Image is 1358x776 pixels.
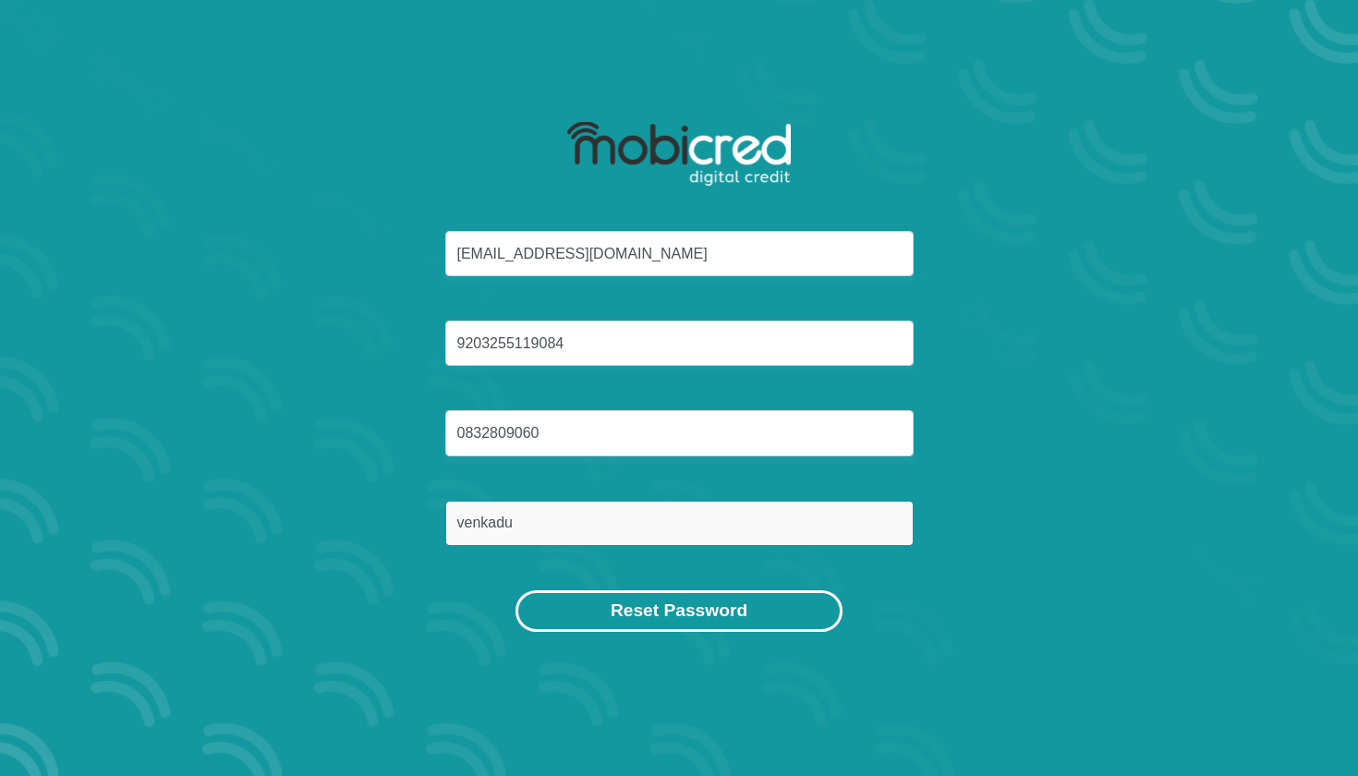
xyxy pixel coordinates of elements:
button: Reset Password [515,590,843,632]
input: Cellphone Number [445,410,914,455]
input: ID Number [445,321,914,366]
input: Email [445,231,914,276]
img: mobicred logo [567,122,790,187]
input: Surname [445,501,914,546]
